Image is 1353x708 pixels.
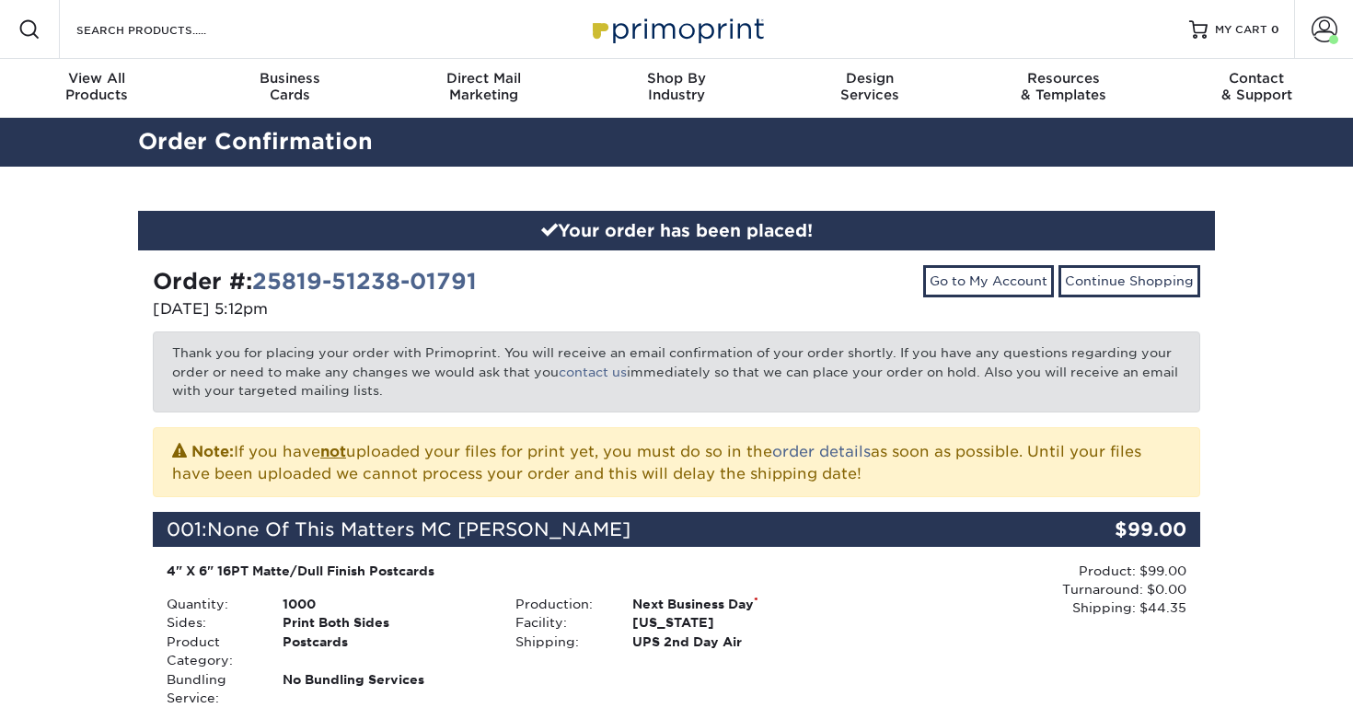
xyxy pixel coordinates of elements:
[619,595,851,613] div: Next Business Day
[320,443,346,460] b: not
[193,59,387,118] a: BusinessCards
[387,70,580,87] span: Direct Mail
[153,595,269,613] div: Quantity:
[502,595,618,613] div: Production:
[172,439,1181,485] p: If you have uploaded your files for print yet, you must do so in the as soon as possible. Until y...
[773,70,966,87] span: Design
[619,633,851,651] div: UPS 2nd Day Air
[207,518,630,540] span: None Of This Matters MC [PERSON_NAME]
[138,211,1215,251] div: Your order has been placed!
[502,633,618,651] div: Shipping:
[1271,23,1279,36] span: 0
[580,59,773,118] a: Shop ByIndustry
[387,59,580,118] a: Direct MailMarketing
[269,670,502,708] div: No Bundling Services
[580,70,773,103] div: Industry
[269,595,502,613] div: 1000
[1160,70,1353,87] span: Contact
[191,443,234,460] strong: Note:
[252,268,477,295] a: 25819-51238-01791
[851,562,1186,618] div: Product: $99.00 Turnaround: $0.00 Shipping: $44.35
[124,125,1229,159] h2: Order Confirmation
[153,331,1200,412] p: Thank you for placing your order with Primoprint. You will receive an email confirmation of your ...
[966,70,1160,103] div: & Templates
[773,70,966,103] div: Services
[773,59,966,118] a: DesignServices
[1160,70,1353,103] div: & Support
[772,443,871,460] a: order details
[1160,59,1353,118] a: Contact& Support
[193,70,387,103] div: Cards
[559,365,627,379] a: contact us
[966,70,1160,87] span: Resources
[153,298,663,320] p: [DATE] 5:12pm
[269,613,502,632] div: Print Both Sides
[153,633,269,670] div: Product Category:
[153,512,1025,547] div: 001:
[619,613,851,632] div: [US_STATE]
[153,268,477,295] strong: Order #:
[167,562,838,580] div: 4" X 6" 16PT Matte/Dull Finish Postcards
[269,633,502,670] div: Postcards
[153,613,269,632] div: Sides:
[1025,512,1200,547] div: $99.00
[193,70,387,87] span: Business
[580,70,773,87] span: Shop By
[1058,265,1200,296] a: Continue Shopping
[584,9,769,49] img: Primoprint
[153,670,269,708] div: Bundling Service:
[75,18,254,41] input: SEARCH PRODUCTS.....
[923,265,1054,296] a: Go to My Account
[1215,22,1267,38] span: MY CART
[966,59,1160,118] a: Resources& Templates
[502,613,618,632] div: Facility:
[387,70,580,103] div: Marketing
